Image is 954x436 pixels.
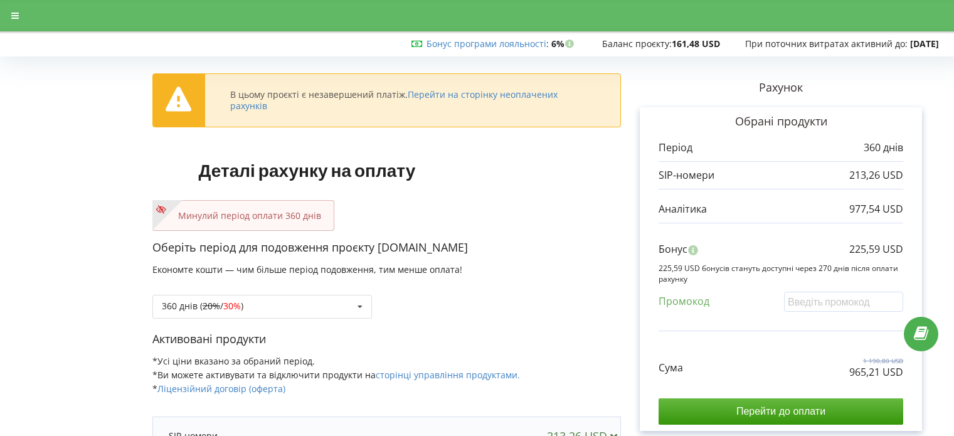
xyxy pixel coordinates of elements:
[659,202,707,216] p: Аналітика
[602,38,672,50] span: Баланс проєкту:
[849,202,903,216] p: 977,54 USD
[166,210,321,222] p: Минулий період оплати 360 днів
[152,240,621,256] p: Оберіть період для подовження проєкту [DOMAIN_NAME]
[849,356,903,365] p: 1 190,80 USD
[659,141,692,155] p: Період
[152,369,520,381] span: *Ви можете активувати та відключити продукти на
[152,355,315,367] span: *Усі ціни вказано за обраний період.
[659,168,714,183] p: SIP-номери
[659,242,687,257] p: Бонус
[230,89,595,112] div: В цьому проєкті є незавершений платіж.
[849,168,903,183] p: 213,26 USD
[551,38,577,50] strong: 6%
[849,242,903,257] p: 225,59 USD
[203,300,220,312] s: 20%
[849,365,903,380] p: 965,21 USD
[659,263,903,284] p: 225,59 USD бонусів стануть доступні через 270 днів після оплати рахунку
[659,114,903,130] p: Обрані продукти
[162,302,243,311] div: 360 днів ( / )
[659,398,903,425] input: Перейти до оплати
[376,369,520,381] a: сторінці управління продуктами.
[427,38,549,50] span: :
[152,263,462,275] span: Економте кошти — чим більше період подовження, тим менше оплата!
[864,141,903,155] p: 360 днів
[152,140,462,200] h1: Деталі рахунку на оплату
[784,292,903,311] input: Введіть промокод
[152,331,621,348] p: Активовані продукти
[745,38,908,50] span: При поточних витратах активний до:
[621,80,941,96] p: Рахунок
[223,300,241,312] span: 30%
[910,38,939,50] strong: [DATE]
[659,361,683,375] p: Сума
[659,294,709,309] p: Промокод
[427,38,546,50] a: Бонус програми лояльності
[230,88,558,112] a: Перейти на сторінку неоплачених рахунків
[157,383,285,395] a: Ліцензійний договір (оферта)
[672,38,720,50] strong: 161,48 USD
